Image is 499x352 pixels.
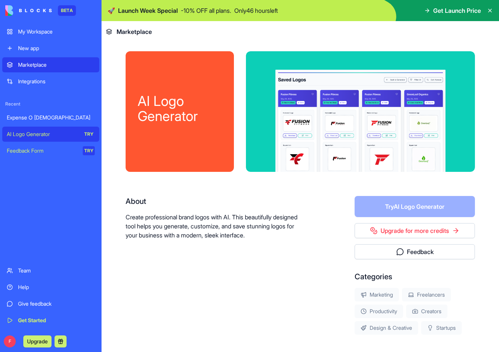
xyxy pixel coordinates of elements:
div: Marketing [355,288,399,301]
a: BETA [5,5,76,16]
button: Feedback [355,244,475,259]
span: 🚀 [108,6,115,15]
a: Team [2,263,99,278]
a: Upgrade for more credits [355,223,475,238]
div: Give feedback [18,300,95,308]
div: BETA [58,5,76,16]
span: Marketplace [117,27,152,36]
a: Feedback FormTRY [2,143,99,158]
button: Upgrade [23,335,52,347]
p: Only 46 hours left [234,6,278,15]
a: New app [2,41,99,56]
div: Get Started [18,317,95,324]
a: Integrations [2,74,99,89]
a: Upgrade [23,337,52,345]
div: Marketplace [18,61,95,69]
div: My Workspace [18,28,95,35]
p: - 10 % OFF all plans. [181,6,231,15]
div: TRY [83,130,95,139]
span: Launch Week Special [118,6,178,15]
div: Creators [406,305,447,318]
div: Team [18,267,95,274]
div: Help [18,283,95,291]
div: New app [18,44,95,52]
div: Categories [355,271,475,282]
a: AI Logo GeneratorTRY [2,127,99,142]
p: Create professional brand logos with AI. This beautifully designed tool helps you generate, custo... [126,213,306,240]
div: AI Logo Generator [138,93,222,124]
div: TRY [83,146,95,155]
div: Design & Creative [355,321,418,335]
span: Get Launch Price [433,6,481,15]
a: Marketplace [2,57,99,72]
a: My Workspace [2,24,99,39]
div: Freelancers [402,288,451,301]
img: logo [5,5,52,16]
div: Integrations [18,78,95,85]
div: Startups [421,321,462,335]
a: Help [2,280,99,295]
div: Productivity [355,305,403,318]
a: Give feedback [2,296,99,311]
div: About [126,196,306,207]
div: AI Logo Generator [7,130,77,138]
a: Expense O [DEMOGRAPHIC_DATA] [2,110,99,125]
a: Get Started [2,313,99,328]
span: F [4,335,16,347]
div: Expense O [DEMOGRAPHIC_DATA] [7,114,95,121]
span: Recent [2,101,99,107]
div: Feedback Form [7,147,77,155]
